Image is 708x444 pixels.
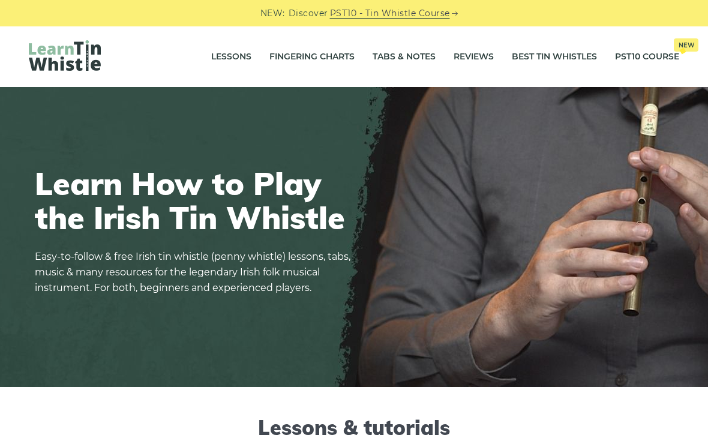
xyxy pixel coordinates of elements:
[615,42,679,72] a: PST10 CourseNew
[373,42,436,72] a: Tabs & Notes
[674,38,698,52] span: New
[35,249,359,296] p: Easy-to-follow & free Irish tin whistle (penny whistle) lessons, tabs, music & many resources for...
[35,166,359,235] h1: Learn How to Play the Irish Tin Whistle
[29,40,101,71] img: LearnTinWhistle.com
[211,42,251,72] a: Lessons
[454,42,494,72] a: Reviews
[512,42,597,72] a: Best Tin Whistles
[269,42,355,72] a: Fingering Charts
